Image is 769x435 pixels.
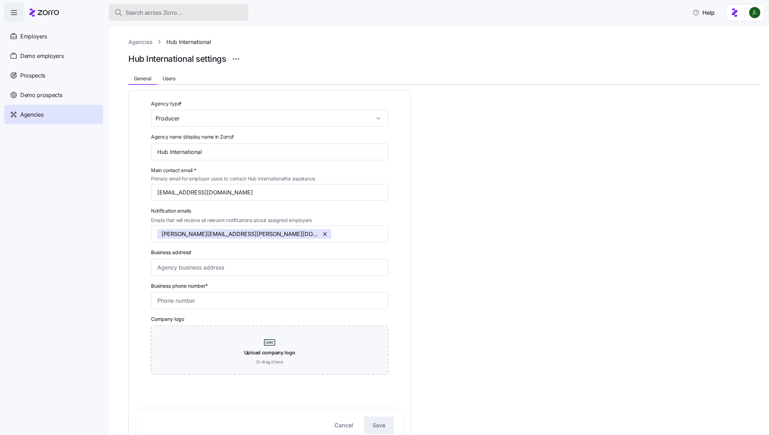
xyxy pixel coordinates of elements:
[109,4,248,21] button: Search across Zorro...
[151,259,388,276] input: Agency business address
[128,38,152,46] a: Agencies
[128,53,226,64] h1: Hub International settings
[4,105,103,124] a: Agencies
[334,421,353,429] span: Cancel
[687,6,720,20] button: Help
[20,91,62,99] span: Demo prospects
[151,143,388,160] input: Type agency name
[151,167,315,174] span: Main contact email *
[364,416,394,434] button: Save
[4,27,103,46] a: Employers
[329,416,359,434] button: Cancel
[151,216,312,224] span: Emails that will receive all relevant notifications about assigned employers
[20,32,47,41] span: Employers
[4,46,103,66] a: Demo employers
[693,8,715,17] span: Help
[151,282,208,290] label: Business phone number*
[151,184,388,201] input: Type contact email
[20,71,45,80] span: Prospects
[151,315,184,323] label: Company logo
[749,7,760,18] img: d9b9d5af0451fe2f8c405234d2cf2198
[151,110,388,127] input: Select agency type
[372,421,385,429] span: Save
[163,76,175,81] span: Users
[151,100,183,108] label: Agency type
[166,38,211,46] a: Hub International
[4,66,103,85] a: Prospects
[151,207,312,215] span: Notification emails
[4,85,103,105] a: Demo prospects
[151,133,233,141] span: Agency name (display name in Zorro)
[151,249,193,256] label: Business address
[161,229,319,239] span: [PERSON_NAME][EMAIL_ADDRESS][PERSON_NAME][DOMAIN_NAME]
[151,175,315,183] span: Primary email for employer users to contact Hub International for assistance
[134,76,151,81] span: General
[151,292,388,309] input: Phone number
[126,8,182,17] span: Search across Zorro...
[20,110,43,119] span: Agencies
[20,52,64,60] span: Demo employers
